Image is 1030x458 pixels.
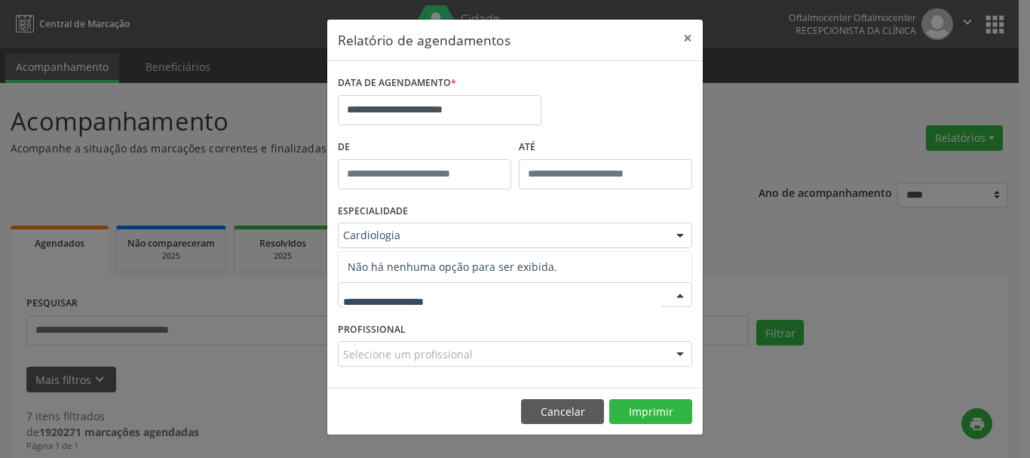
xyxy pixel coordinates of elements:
[519,136,692,159] label: ATÉ
[338,318,406,341] label: PROFISSIONAL
[673,20,703,57] button: Close
[609,399,692,425] button: Imprimir
[343,346,473,362] span: Selecione um profissional
[338,136,511,159] label: De
[338,72,456,95] label: DATA DE AGENDAMENTO
[521,399,604,425] button: Cancelar
[339,252,691,282] span: Não há nenhuma opção para ser exibida.
[343,228,661,243] span: Cardiologia
[338,200,408,223] label: ESPECIALIDADE
[338,30,510,50] h5: Relatório de agendamentos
